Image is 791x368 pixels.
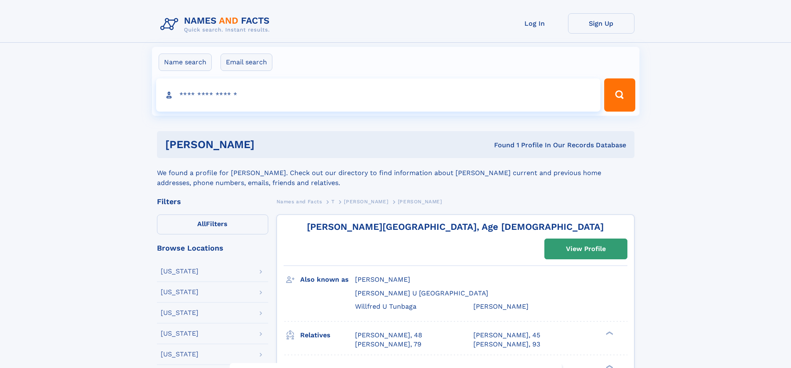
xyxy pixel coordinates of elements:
div: [US_STATE] [161,351,198,358]
a: [PERSON_NAME] [344,196,388,207]
div: We found a profile for [PERSON_NAME]. Check out our directory to find information about [PERSON_N... [157,158,634,188]
span: [PERSON_NAME] U [GEOGRAPHIC_DATA] [355,289,488,297]
a: [PERSON_NAME], 48 [355,331,422,340]
div: [US_STATE] [161,268,198,275]
a: Names and Facts [277,196,322,207]
input: search input [156,78,601,112]
a: [PERSON_NAME], 79 [355,340,421,349]
span: [PERSON_NAME] [473,302,529,310]
span: [PERSON_NAME] [344,199,388,205]
label: Name search [159,54,212,71]
a: T [331,196,335,207]
img: Logo Names and Facts [157,13,277,36]
span: T [331,199,335,205]
div: View Profile [566,239,606,258]
a: [PERSON_NAME], 93 [473,340,540,349]
div: Found 1 Profile In Our Records Database [374,141,626,150]
label: Filters [157,214,268,234]
a: Sign Up [568,13,634,34]
span: [PERSON_NAME] [355,275,410,283]
div: [US_STATE] [161,310,198,316]
span: All [197,220,206,228]
button: Search Button [604,78,635,112]
div: [US_STATE] [161,330,198,337]
h3: Relatives [300,328,355,342]
span: [PERSON_NAME] [398,199,442,205]
div: Browse Locations [157,244,268,252]
div: Filters [157,198,268,205]
span: Willfred U Tunbaga [355,302,416,310]
label: Email search [220,54,272,71]
div: [US_STATE] [161,289,198,295]
h1: [PERSON_NAME] [165,139,375,150]
a: Log In [502,13,568,34]
a: [PERSON_NAME], 45 [473,331,540,340]
h3: Also known as [300,273,355,287]
a: [PERSON_NAME][GEOGRAPHIC_DATA], Age [DEMOGRAPHIC_DATA] [307,222,604,232]
div: ❯ [604,330,614,336]
a: View Profile [545,239,627,259]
